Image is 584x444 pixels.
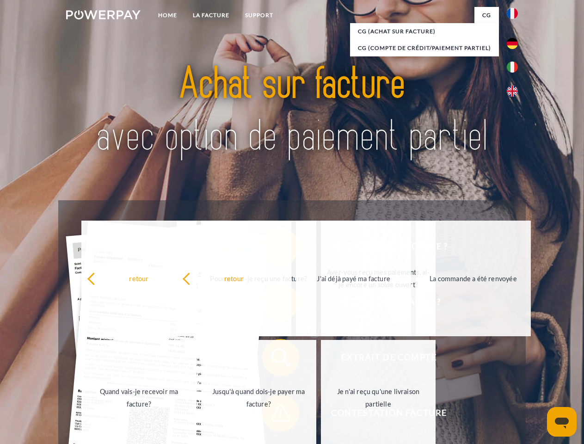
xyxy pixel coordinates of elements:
iframe: Bouton de lancement de la fenêtre de messagerie [547,407,577,437]
div: retour [87,272,191,284]
a: Home [150,7,185,24]
div: retour [182,272,286,284]
img: en [507,86,518,97]
a: LA FACTURE [185,7,237,24]
a: CG (Compte de crédit/paiement partiel) [350,40,499,56]
a: CG (achat sur facture) [350,23,499,40]
div: Jusqu'à quand dois-je payer ma facture? [207,385,311,410]
div: Quand vais-je recevoir ma facture? [87,385,191,410]
a: Support [237,7,281,24]
img: it [507,62,518,73]
img: title-powerpay_fr.svg [88,44,496,177]
img: logo-powerpay-white.svg [66,10,141,19]
div: Je n'ai reçu qu'une livraison partielle [326,385,430,410]
div: J'ai déjà payé ma facture [301,272,406,284]
div: La commande a été renvoyée [421,272,525,284]
img: de [507,38,518,49]
a: CG [474,7,499,24]
img: fr [507,8,518,19]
